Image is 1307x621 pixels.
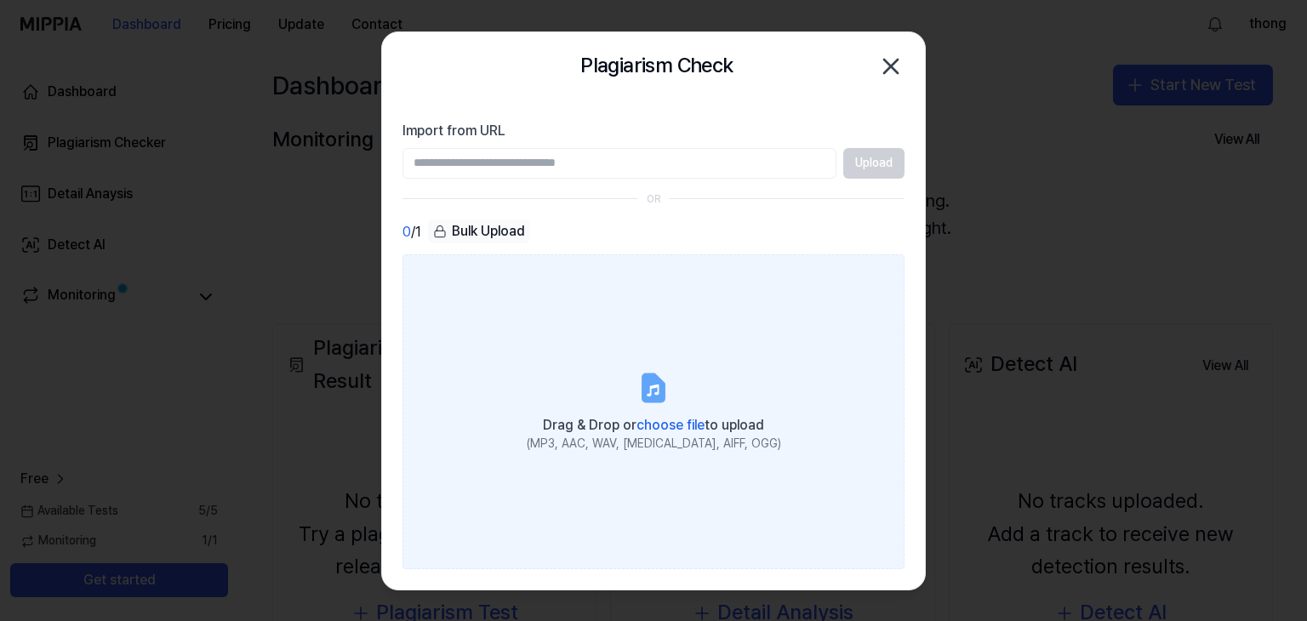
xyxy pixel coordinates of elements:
[580,49,733,82] h2: Plagiarism Check
[636,417,705,433] span: choose file
[527,436,781,453] div: (MP3, AAC, WAV, [MEDICAL_DATA], AIFF, OGG)
[647,192,661,207] div: OR
[402,121,905,141] label: Import from URL
[428,219,530,243] div: Bulk Upload
[543,417,764,433] span: Drag & Drop or to upload
[428,219,530,244] button: Bulk Upload
[402,219,421,244] div: / 1
[402,222,411,242] span: 0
